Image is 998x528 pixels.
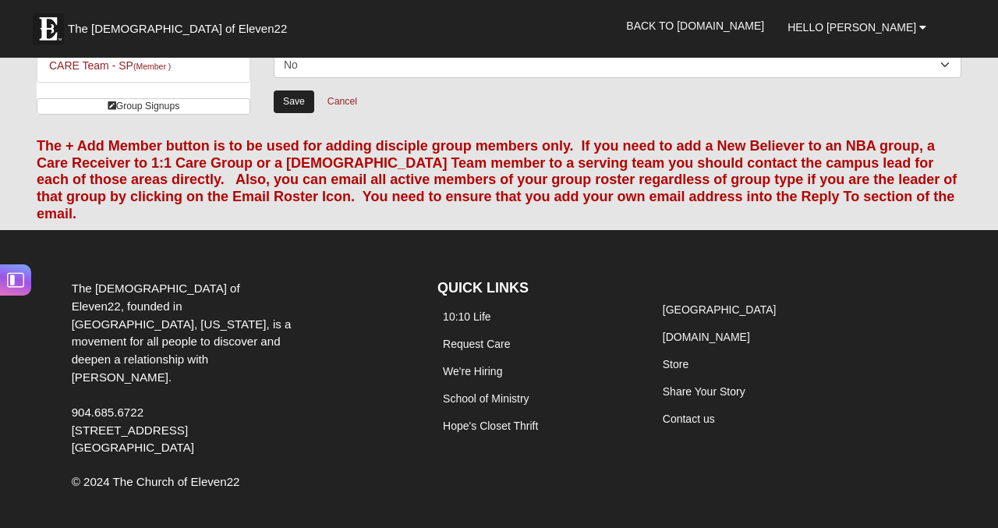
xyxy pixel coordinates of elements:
[72,475,240,488] span: © 2024 The Church of Eleven22
[437,280,634,297] h4: QUICK LINKS
[663,358,688,370] a: Store
[274,90,314,113] input: Alt+s
[443,365,502,377] a: We're Hiring
[663,413,715,425] a: Contact us
[663,385,745,398] a: Share Your Story
[317,90,367,114] a: Cancel
[663,303,777,316] a: [GEOGRAPHIC_DATA]
[72,441,194,454] span: [GEOGRAPHIC_DATA]
[443,392,529,405] a: School of Ministry
[133,62,171,71] small: (Member )
[37,138,957,221] font: The + Add Member button is to be used for adding disciple group members only. If you need to add ...
[25,5,337,44] a: The [DEMOGRAPHIC_DATA] of Eleven22
[60,280,304,457] div: The [DEMOGRAPHIC_DATA] of Eleven22, founded in [GEOGRAPHIC_DATA], [US_STATE], is a movement for a...
[443,338,510,350] a: Request Care
[787,21,916,34] span: Hello [PERSON_NAME]
[49,59,171,72] a: CARE Team - SP(Member )
[68,21,287,37] span: The [DEMOGRAPHIC_DATA] of Eleven22
[33,13,64,44] img: Eleven22 logo
[776,8,938,47] a: Hello [PERSON_NAME]
[443,420,538,432] a: Hope's Closet Thrift
[37,98,250,115] a: Group Signups
[443,310,491,323] a: 10:10 Life
[614,6,776,45] a: Back to [DOMAIN_NAME]
[663,331,750,343] a: [DOMAIN_NAME]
